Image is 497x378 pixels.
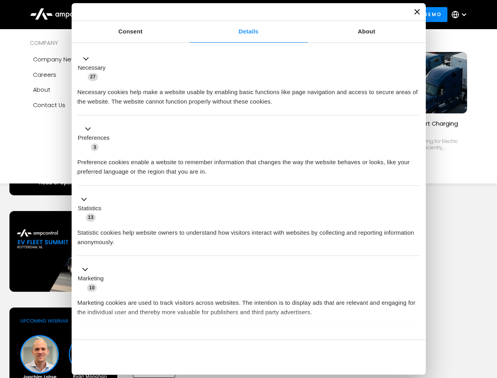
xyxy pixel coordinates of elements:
div: About [33,85,50,94]
a: About [30,82,127,97]
a: About [308,21,426,43]
button: Necessary (27) [78,54,111,82]
span: 27 [88,73,98,81]
span: 10 [87,284,97,292]
button: Marketing (10) [78,265,109,293]
a: Company news [30,52,127,67]
button: Okay [307,346,419,369]
div: Contact Us [33,101,65,109]
div: Necessary cookies help make a website usable by enabling basic functions like page navigation and... [78,82,420,106]
div: Marketing cookies are used to track visitors across websites. The intention is to display ads tha... [78,292,420,317]
button: Statistics (13) [78,195,106,222]
button: Unclassified (2) [78,335,142,345]
div: Company news [33,55,79,64]
div: Preference cookies enable a website to remember information that changes the way the website beha... [78,152,420,176]
a: Consent [72,21,190,43]
span: 13 [86,213,96,221]
span: 2 [130,336,137,344]
a: Contact Us [30,98,127,113]
label: Preferences [78,133,110,143]
div: Careers [33,70,56,79]
label: Marketing [78,274,104,283]
button: Preferences (3) [78,124,115,152]
button: Close banner [414,9,420,15]
label: Statistics [78,204,102,213]
div: Statistic cookies help website owners to understand how visitors interact with websites by collec... [78,222,420,247]
div: COMPANY [30,39,127,47]
label: Necessary [78,63,106,72]
a: Details [190,21,308,43]
a: Careers [30,67,127,82]
span: 3 [91,143,98,151]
